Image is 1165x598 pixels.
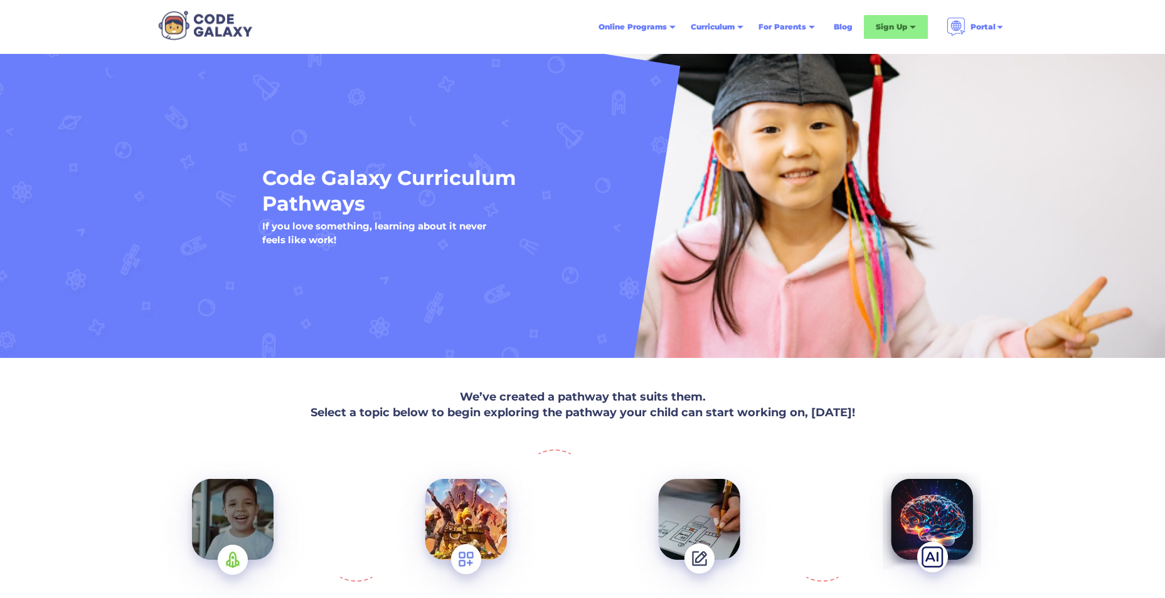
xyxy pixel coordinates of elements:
[262,220,486,246] h5: If you love something, learning about it never feels like work!
[826,16,860,38] a: Blog
[876,21,907,33] div: Sign Up
[691,21,735,33] div: Curriculum
[598,21,667,33] div: Online Programs
[262,165,804,217] h1: Code Galaxy Curriculum Pathways
[311,390,855,419] strong: We’ve created a pathway that suits them. Select a topic below to begin exploring the pathway your...
[971,21,996,33] div: Portal
[758,21,806,33] div: For Parents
